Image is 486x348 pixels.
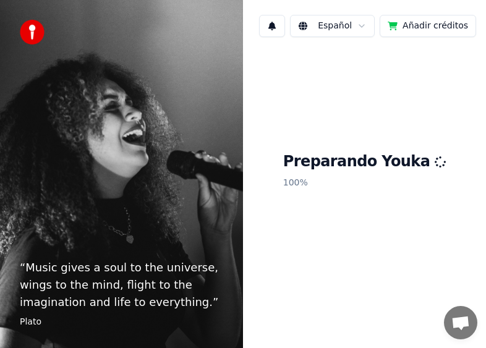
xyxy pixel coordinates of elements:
[20,316,223,328] footer: Plato
[20,20,45,45] img: youka
[444,306,477,339] a: Chat abierto
[20,259,223,311] p: “ Music gives a soul to the universe, wings to the mind, flight to the imagination and life to ev...
[380,15,476,37] button: Añadir créditos
[283,152,446,172] h1: Preparando Youka
[283,172,446,194] p: 100 %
